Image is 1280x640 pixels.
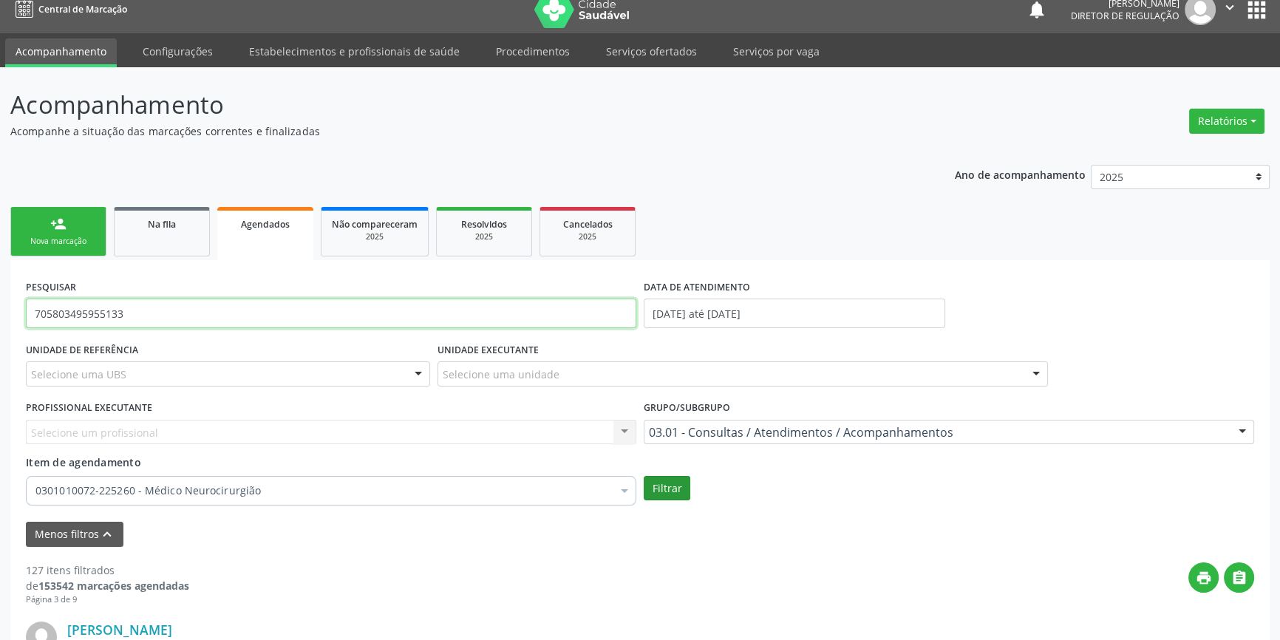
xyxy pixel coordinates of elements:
[563,218,613,231] span: Cancelados
[332,231,418,242] div: 2025
[1071,10,1179,22] span: Diretor de regulação
[26,299,636,328] input: Nome, CNS
[644,397,730,420] label: Grupo/Subgrupo
[332,218,418,231] span: Não compareceram
[5,38,117,67] a: Acompanhamento
[38,579,189,593] strong: 153542 marcações agendadas
[26,338,138,361] label: UNIDADE DE REFERÊNCIA
[596,38,707,64] a: Serviços ofertados
[35,483,612,498] span: 0301010072-225260 - Médico Neurocirurgião
[26,562,189,578] div: 127 itens filtrados
[551,231,624,242] div: 2025
[486,38,580,64] a: Procedimentos
[21,236,95,247] div: Nova marcação
[644,476,690,501] button: Filtrar
[447,231,521,242] div: 2025
[649,425,1224,440] span: 03.01 - Consultas / Atendimentos / Acompanhamentos
[67,622,172,638] a: [PERSON_NAME]
[1224,562,1254,593] button: 
[26,397,152,420] label: PROFISSIONAL EXECUTANTE
[241,218,290,231] span: Agendados
[99,526,115,542] i: keyboard_arrow_up
[31,367,126,382] span: Selecione uma UBS
[10,123,892,139] p: Acompanhe a situação das marcações correntes e finalizadas
[1196,570,1212,586] i: print
[26,522,123,548] button: Menos filtroskeyboard_arrow_up
[1231,570,1247,586] i: 
[461,218,507,231] span: Resolvidos
[38,3,127,16] span: Central de Marcação
[10,86,892,123] p: Acompanhamento
[26,455,141,469] span: Item de agendamento
[26,276,76,299] label: PESQUISAR
[443,367,559,382] span: Selecione uma unidade
[644,276,750,299] label: DATA DE ATENDIMENTO
[26,593,189,606] div: Página 3 de 9
[239,38,470,64] a: Estabelecimentos e profissionais de saúde
[1188,562,1219,593] button: print
[723,38,830,64] a: Serviços por vaga
[26,578,189,593] div: de
[438,338,539,361] label: UNIDADE EXECUTANTE
[955,165,1086,183] p: Ano de acompanhamento
[644,299,945,328] input: Selecione um intervalo
[132,38,223,64] a: Configurações
[1189,109,1264,134] button: Relatórios
[50,216,67,232] div: person_add
[148,218,176,231] span: Na fila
